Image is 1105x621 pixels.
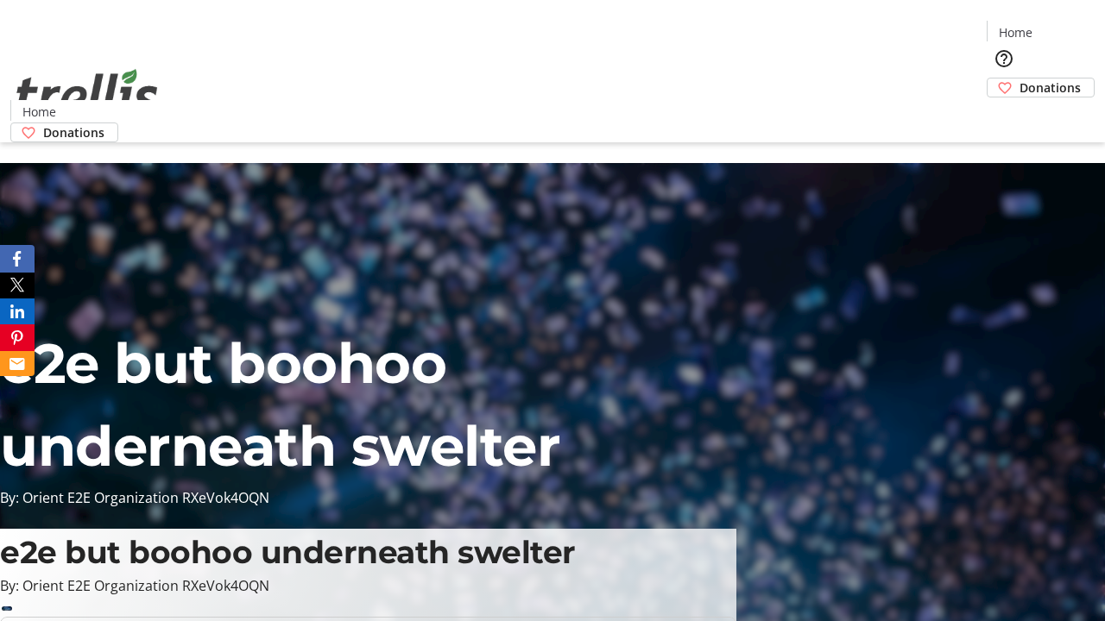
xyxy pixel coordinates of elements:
[10,122,118,142] a: Donations
[22,103,56,121] span: Home
[10,50,164,136] img: Orient E2E Organization RXeVok4OQN's Logo
[987,41,1021,76] button: Help
[43,123,104,141] span: Donations
[987,97,1021,132] button: Cart
[999,23,1032,41] span: Home
[1020,78,1081,97] span: Donations
[987,78,1095,97] a: Donations
[11,103,66,121] a: Home
[988,23,1043,41] a: Home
